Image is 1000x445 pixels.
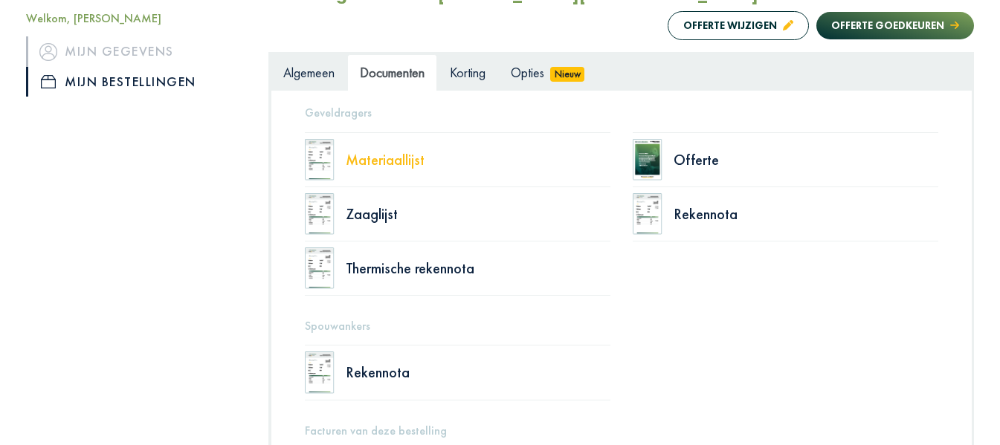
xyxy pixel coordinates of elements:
[41,75,56,88] img: icon
[633,139,662,181] img: doc
[26,11,246,25] h5: Welkom, [PERSON_NAME]
[674,207,938,221] div: Rekennota
[305,105,938,120] h5: Geveldragers
[305,423,938,438] h5: Facturen van deze bestelling
[450,64,486,81] span: Korting
[271,54,972,91] ul: Tabs
[305,319,938,333] h5: Spouwankers
[305,247,335,289] img: doc
[360,64,425,81] span: Documenten
[346,365,610,380] div: Rekennota
[816,12,974,39] button: Offerte goedkeuren
[550,67,584,82] span: Nieuw
[305,351,335,393] img: doc
[633,193,662,235] img: doc
[305,139,335,181] img: doc
[346,207,610,221] div: Zaaglijst
[305,193,335,235] img: doc
[39,42,57,60] img: icon
[668,11,809,40] button: Offerte wijzigen
[26,67,246,97] a: iconMijn bestellingen
[511,64,544,81] span: Opties
[674,152,938,167] div: Offerte
[346,152,610,167] div: Materiaallijst
[346,261,610,276] div: Thermische rekennota
[283,64,335,81] span: Algemeen
[26,36,246,66] a: iconMijn gegevens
